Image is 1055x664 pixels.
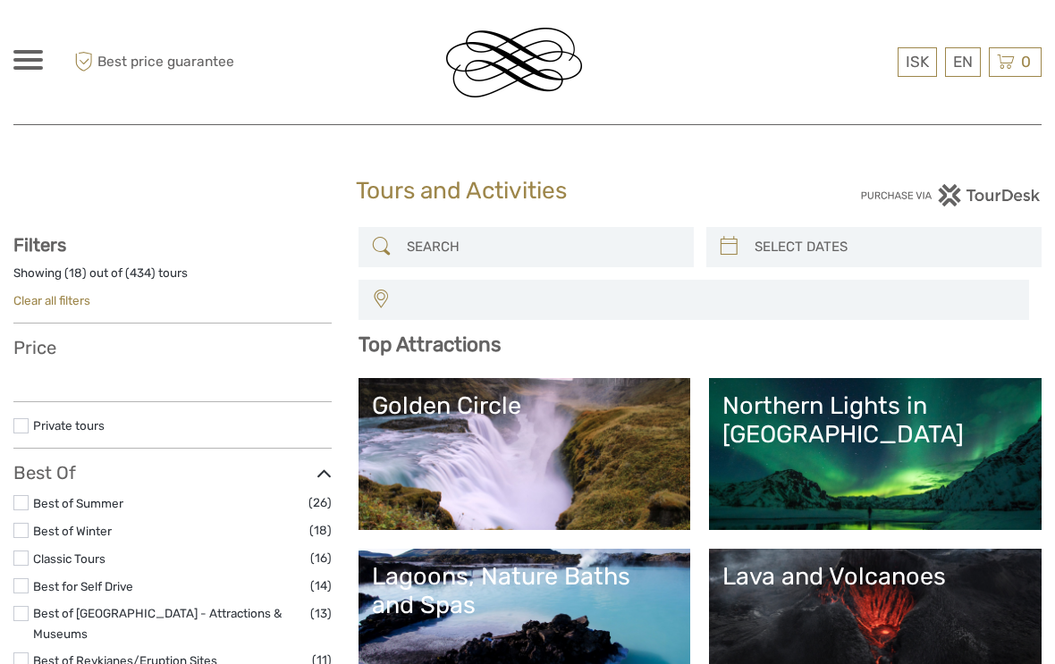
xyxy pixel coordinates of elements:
span: (14) [310,576,332,596]
b: Top Attractions [359,332,501,357]
input: SELECT DATES [747,231,1033,263]
a: Private tours [33,418,105,433]
div: Lava and Volcanoes [722,562,1028,591]
div: Golden Circle [372,391,678,420]
a: Classic Tours [33,551,105,566]
a: Northern Lights in [GEOGRAPHIC_DATA] [722,391,1028,517]
span: (13) [310,603,332,624]
a: Best of Winter [33,524,112,538]
span: (26) [308,492,332,513]
span: Best price guarantee [70,47,271,77]
label: 434 [130,265,151,282]
span: (18) [309,520,332,541]
strong: Filters [13,234,66,256]
div: Showing ( ) out of ( ) tours [13,265,332,292]
a: Clear all filters [13,293,90,307]
span: ISK [906,53,929,71]
label: 18 [69,265,82,282]
img: Reykjavik Residence [446,28,582,97]
span: (16) [310,548,332,568]
img: PurchaseViaTourDesk.png [860,184,1042,206]
a: Best for Self Drive [33,579,133,593]
h1: Tours and Activities [356,177,698,206]
h3: Price [13,337,332,358]
div: Lagoons, Nature Baths and Spas [372,562,678,620]
a: Best of Summer [33,496,123,510]
div: EN [945,47,981,77]
input: SEARCH [400,231,685,263]
div: Northern Lights in [GEOGRAPHIC_DATA] [722,391,1028,450]
span: 0 [1018,53,1034,71]
a: Best of [GEOGRAPHIC_DATA] - Attractions & Museums [33,606,282,641]
a: Golden Circle [372,391,678,517]
h3: Best Of [13,462,332,483]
